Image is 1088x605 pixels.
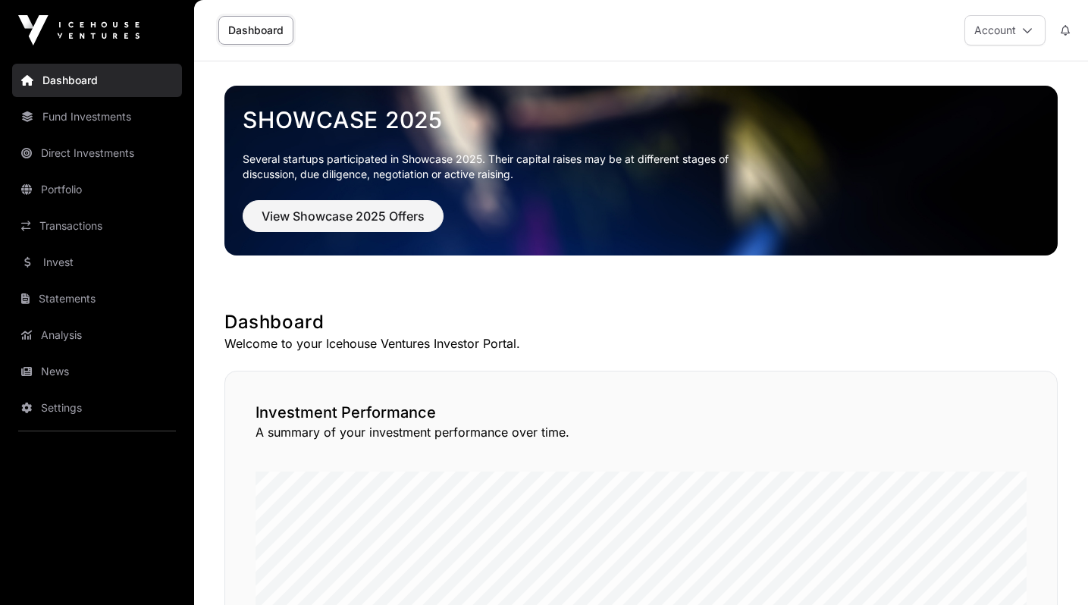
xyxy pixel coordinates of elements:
[224,310,1058,334] h1: Dashboard
[256,402,1027,423] h2: Investment Performance
[218,16,293,45] a: Dashboard
[224,86,1058,255] img: Showcase 2025
[18,15,140,45] img: Icehouse Ventures Logo
[224,334,1058,353] p: Welcome to your Icehouse Ventures Investor Portal.
[12,355,182,388] a: News
[12,391,182,425] a: Settings
[12,209,182,243] a: Transactions
[964,15,1046,45] button: Account
[12,318,182,352] a: Analysis
[12,100,182,133] a: Fund Investments
[12,173,182,206] a: Portfolio
[243,215,444,230] a: View Showcase 2025 Offers
[243,106,1039,133] a: Showcase 2025
[256,423,1027,441] p: A summary of your investment performance over time.
[243,200,444,232] button: View Showcase 2025 Offers
[12,136,182,170] a: Direct Investments
[12,246,182,279] a: Invest
[262,207,425,225] span: View Showcase 2025 Offers
[243,152,752,182] p: Several startups participated in Showcase 2025. Their capital raises may be at different stages o...
[12,282,182,315] a: Statements
[12,64,182,97] a: Dashboard
[1012,532,1088,605] iframe: Chat Widget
